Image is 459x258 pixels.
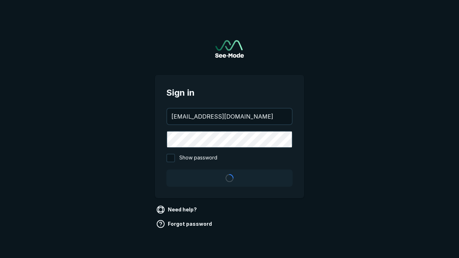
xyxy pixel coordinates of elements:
span: Show password [179,154,217,162]
a: Forgot password [155,218,215,230]
a: Go to sign in [215,40,244,58]
input: your@email.com [167,109,292,124]
img: See-Mode Logo [215,40,244,58]
span: Sign in [166,86,293,99]
a: Need help? [155,204,200,215]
